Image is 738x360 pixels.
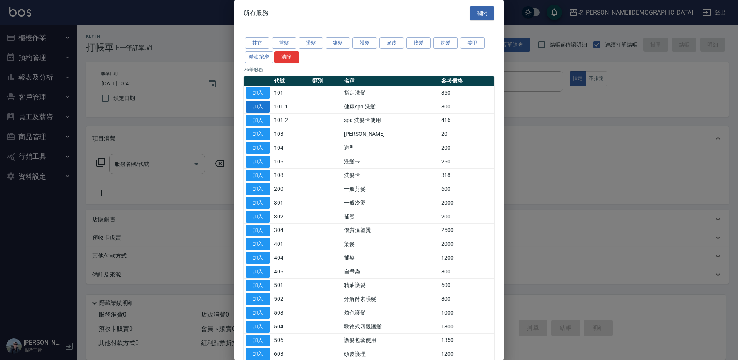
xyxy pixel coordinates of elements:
td: 108 [272,168,311,182]
td: 503 [272,306,311,320]
td: 401 [272,237,311,251]
button: 關閉 [470,6,494,20]
td: 染髮 [342,237,439,251]
button: 加入 [246,335,270,347]
button: 染髮 [326,37,350,49]
button: 加入 [246,170,270,182]
td: 精油護髮 [342,278,439,292]
td: [PERSON_NAME] [342,127,439,141]
td: 101-2 [272,113,311,127]
td: 501 [272,278,311,292]
td: 506 [272,333,311,347]
button: 加入 [246,266,270,278]
td: 護髮包套使用 [342,333,439,347]
td: 250 [439,155,494,168]
th: 參考價格 [439,76,494,86]
td: 1800 [439,320,494,333]
td: 一般冷燙 [342,196,439,210]
button: 加入 [246,225,270,237]
button: 美甲 [460,37,485,49]
button: 其它 [245,37,269,49]
button: 加入 [246,280,270,292]
button: 加入 [246,128,270,140]
td: 800 [439,265,494,278]
button: 加入 [246,321,270,333]
td: 洗髮卡 [342,168,439,182]
th: 代號 [272,76,311,86]
button: 剪髮 [272,37,296,49]
button: 燙髮 [299,37,323,49]
td: 2500 [439,223,494,237]
td: 歌德式四段護髮 [342,320,439,333]
td: 炫色護髮 [342,306,439,320]
button: 加入 [246,238,270,250]
td: 1000 [439,306,494,320]
button: 加入 [246,183,270,195]
td: 304 [272,223,311,237]
td: 600 [439,182,494,196]
td: 2000 [439,196,494,210]
td: 301 [272,196,311,210]
button: 加入 [246,307,270,319]
button: 加入 [246,101,270,113]
button: 護髮 [352,37,377,49]
td: 補染 [342,251,439,265]
td: 101-1 [272,100,311,113]
td: 20 [439,127,494,141]
td: 健康spa 洗髮 [342,100,439,113]
td: 104 [272,141,311,155]
td: 一般剪髮 [342,182,439,196]
button: 加入 [246,252,270,264]
td: 優質溫塑燙 [342,223,439,237]
td: 2000 [439,237,494,251]
td: 1350 [439,333,494,347]
button: 加入 [246,115,270,127]
td: 502 [272,292,311,306]
th: 名稱 [342,76,439,86]
td: 504 [272,320,311,333]
td: 200 [272,182,311,196]
td: 200 [439,210,494,223]
td: 指定洗髮 [342,86,439,100]
td: 補燙 [342,210,439,223]
td: 800 [439,100,494,113]
td: 造型 [342,141,439,155]
th: 類別 [311,76,342,86]
span: 所有服務 [244,9,268,17]
button: 加入 [246,211,270,223]
td: 404 [272,251,311,265]
button: 接髮 [406,37,431,49]
td: 1200 [439,251,494,265]
td: 105 [272,155,311,168]
td: spa 洗髮卡使用 [342,113,439,127]
p: 26 筆服務 [244,66,494,73]
td: 103 [272,127,311,141]
button: 清除 [274,51,299,63]
td: 405 [272,265,311,278]
button: 加入 [246,293,270,305]
td: 101 [272,86,311,100]
td: 600 [439,278,494,292]
button: 頭皮 [379,37,404,49]
td: 318 [439,168,494,182]
button: 加入 [246,348,270,360]
td: 302 [272,210,311,223]
button: 加入 [246,156,270,168]
td: 416 [439,113,494,127]
button: 加入 [246,197,270,209]
button: 洗髮 [433,37,458,49]
td: 350 [439,86,494,100]
td: 200 [439,141,494,155]
td: 800 [439,292,494,306]
td: 洗髮卡 [342,155,439,168]
button: 加入 [246,87,270,99]
td: 自帶染 [342,265,439,278]
button: 加入 [246,142,270,154]
button: 精油按摩 [245,51,273,63]
td: 分解酵素護髮 [342,292,439,306]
